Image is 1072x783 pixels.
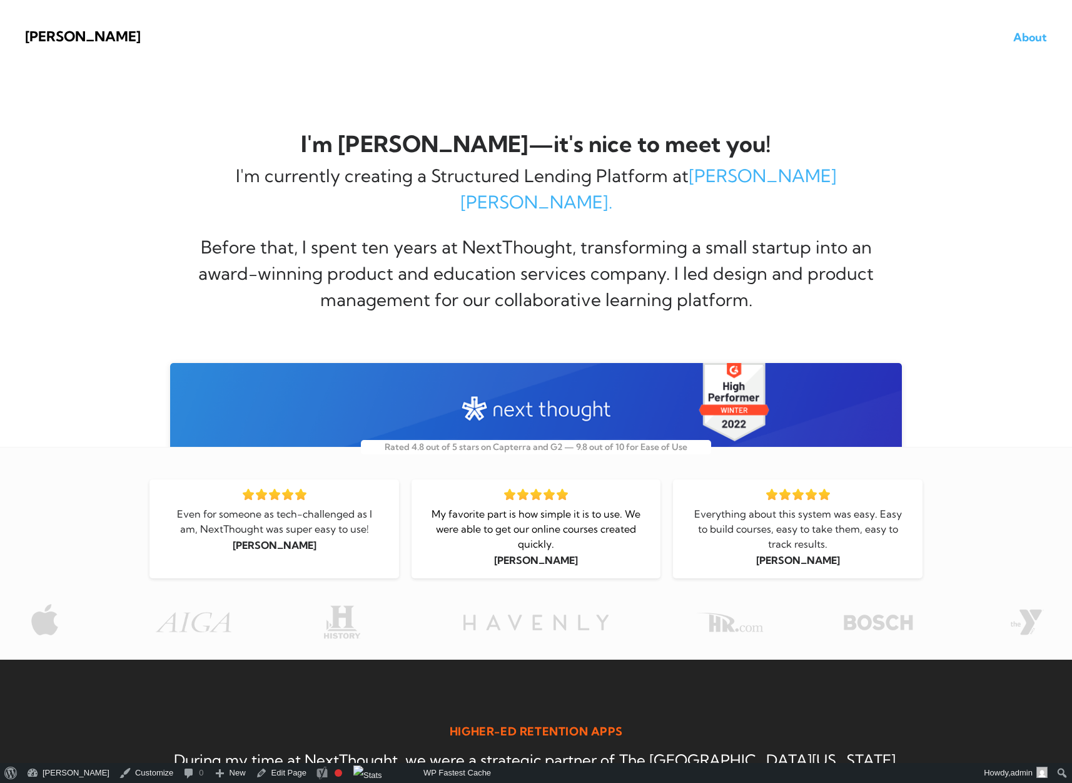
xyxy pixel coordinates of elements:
img: b-logo@2x-1 [841,610,916,635]
img: ico-5-star-rating-gradient-small2 [766,489,830,500]
div: Focus keyphrase not set [335,769,342,777]
span: My favorite part is how simple it is to use. We were able to get our online courses created quickly. [432,508,640,550]
img: hv-logo@2x-1 [460,610,612,635]
span: I'm [PERSON_NAME]—it's nice to meet you! [301,130,771,158]
img: ico-5-star-rating-gradient-small2 [504,489,568,500]
span: 0 [199,763,203,783]
p: Even for someone as tech-challenged as I am, NextThought was super easy to use! [168,506,380,536]
img: ai-logo@2x [156,612,231,633]
span: Rated 4.8 out of 5 stars on Capterra and G2 — 9.8 out of 10 for Ease of Use [385,441,687,453]
span: [PERSON_NAME] [756,554,840,566]
span: New [230,763,246,783]
a: [PERSON_NAME] [25,29,141,43]
a: Howdy, [979,763,1053,783]
a: About [1013,30,1047,44]
img: hr-logo@2x-1 [692,607,767,637]
a: Customize [114,763,178,783]
img: h-logo@2x-2 [305,606,380,639]
span: [PERSON_NAME] [233,539,316,551]
a: [PERSON_NAME] [PERSON_NAME]. [460,165,837,213]
span: Before that, I spent ten years at NextThought, transforming a small startup into an award-winning... [198,236,874,310]
img: ico-5-star-rating-gradient-small2 [243,489,306,500]
img: a-logo2@2x-2 [7,603,83,637]
span: admin [1011,768,1033,777]
a: WP Fastest Cache [419,763,496,783]
span: [PERSON_NAME] [494,554,578,566]
a: NextThought Learning Platform [170,363,902,747]
span: HIGHER-ED RETENTION APPS [450,724,622,739]
a: [PERSON_NAME] [22,763,114,783]
img: y-logo@2x-2 [989,606,1065,639]
a: Edit Page [251,763,311,783]
span: I'm currently creating a Structured Lending Platform at [236,165,837,213]
p: Everything about this system was easy. Easy to build courses, easy to take them, easy to track re... [692,506,904,551]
